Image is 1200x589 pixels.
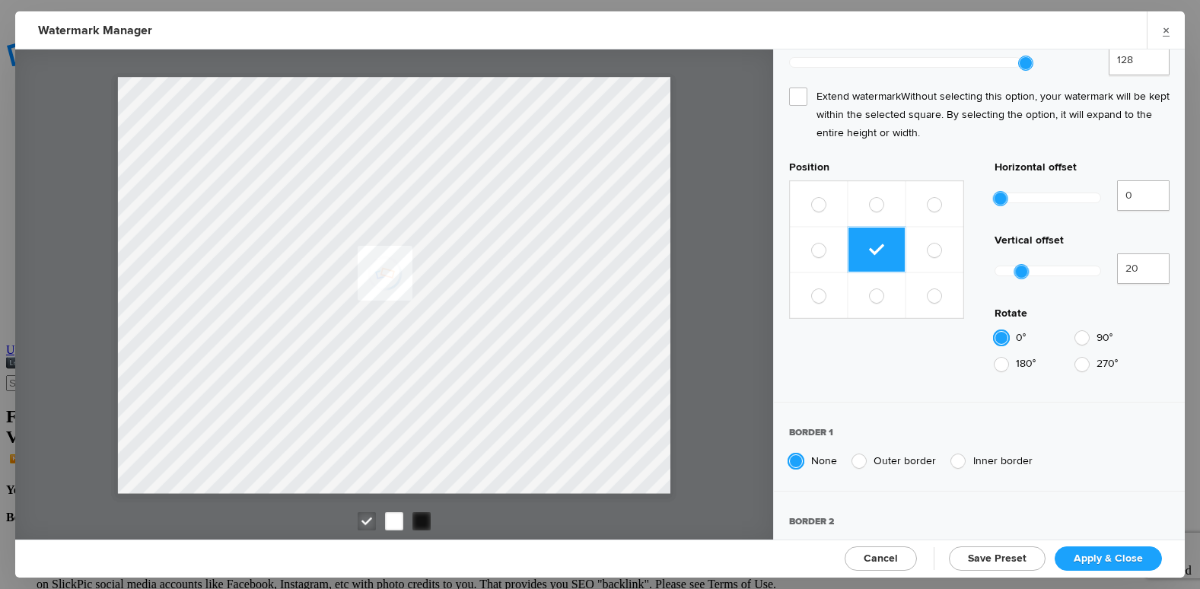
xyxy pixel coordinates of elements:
[1074,552,1143,565] span: Apply & Close
[1147,11,1185,49] a: ×
[968,552,1027,565] span: Save Preset
[995,161,1077,180] span: Horizontal offset
[789,88,1170,142] span: Extend watermark
[811,454,837,467] span: None
[874,454,936,467] span: Outer border
[1097,357,1118,370] span: 270°
[995,234,1064,253] span: Vertical offset
[789,427,833,452] span: Border 1
[1097,331,1112,344] span: 90°
[816,90,1170,139] span: Without selecting this option, your watermark will be kept within the selected square. By selecti...
[1055,546,1162,571] a: Apply & Close
[1016,357,1036,370] span: 180°
[864,552,898,565] span: Cancel
[789,516,834,541] span: Border 2
[973,454,1033,467] span: Inner border
[38,11,764,49] h2: Watermark Manager
[949,546,1046,571] a: Save Preset
[1016,331,1026,344] span: 0°
[789,161,829,180] span: Position
[995,307,1027,326] span: Rotate
[845,546,917,571] a: Cancel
